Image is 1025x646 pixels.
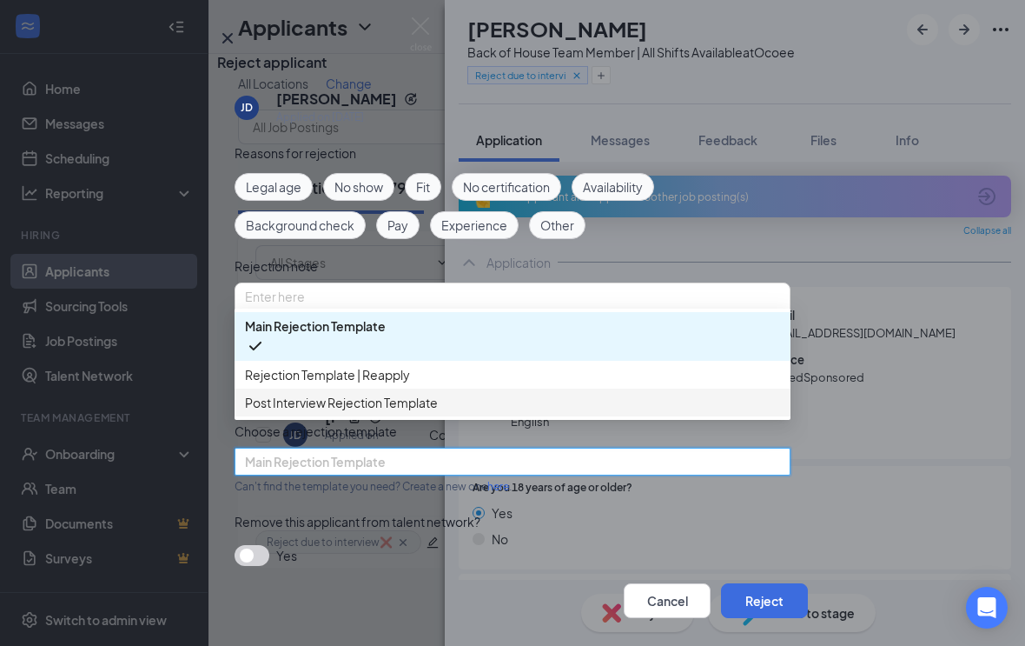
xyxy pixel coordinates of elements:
svg: Checkmark [245,336,266,356]
span: Pay [387,216,408,235]
button: Cancel [624,583,711,618]
div: Applied on [DATE] [276,109,418,126]
span: Can't find the template you need? Create a new one . [235,480,512,493]
span: Yes [276,545,297,566]
svg: Reapply [404,92,418,106]
span: Availability [583,177,643,196]
span: Legal age [246,177,301,196]
span: Remove this applicant from talent network? [235,514,480,529]
h3: Reject applicant [217,53,327,72]
span: Fit [416,177,430,196]
div: JD [241,100,253,115]
span: Other [540,216,574,235]
span: Experience [441,216,507,235]
span: No certification [463,177,550,196]
button: Close [217,28,238,49]
svg: Cross [217,28,238,49]
span: Background check [246,216,354,235]
span: Main Rejection Template [245,449,386,475]
span: Rejection Template | Reapply [245,365,410,384]
h5: [PERSON_NAME] [276,90,397,109]
span: Reasons for rejection [235,145,356,161]
span: Rejection note [235,258,318,274]
span: No show [334,177,383,196]
span: Choose a rejection template [235,423,397,439]
span: Post Interview Rejection Template [245,393,438,412]
span: Main Rejection Template [245,316,386,336]
button: Reject [721,583,808,618]
div: Open Intercom Messenger [966,587,1008,629]
a: here [487,480,509,493]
